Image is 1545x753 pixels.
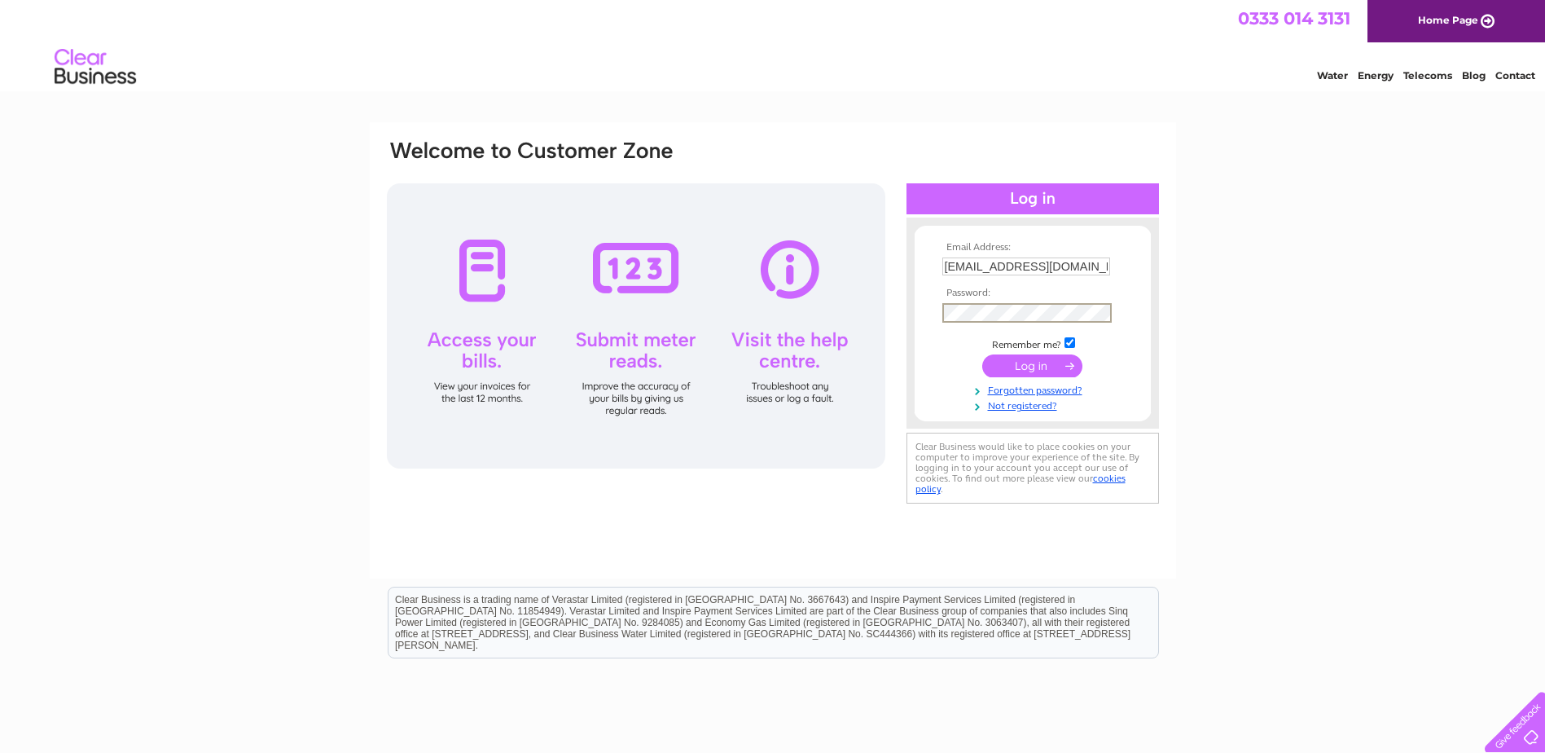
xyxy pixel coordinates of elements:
a: Contact [1495,69,1535,81]
th: Email Address: [938,242,1127,253]
input: Submit [982,354,1082,377]
a: Water [1317,69,1348,81]
a: 0333 014 3131 [1238,8,1350,29]
a: cookies policy [915,473,1126,495]
a: Telecoms [1403,69,1452,81]
div: Clear Business is a trading name of Verastar Limited (registered in [GEOGRAPHIC_DATA] No. 3667643... [388,9,1158,79]
div: Clear Business would like to place cookies on your computer to improve your experience of the sit... [906,433,1159,504]
a: Forgotten password? [942,381,1127,397]
a: Blog [1462,69,1486,81]
a: Energy [1358,69,1394,81]
td: Remember me? [938,335,1127,351]
th: Password: [938,288,1127,299]
img: logo.png [54,42,137,92]
a: Not registered? [942,397,1127,412]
